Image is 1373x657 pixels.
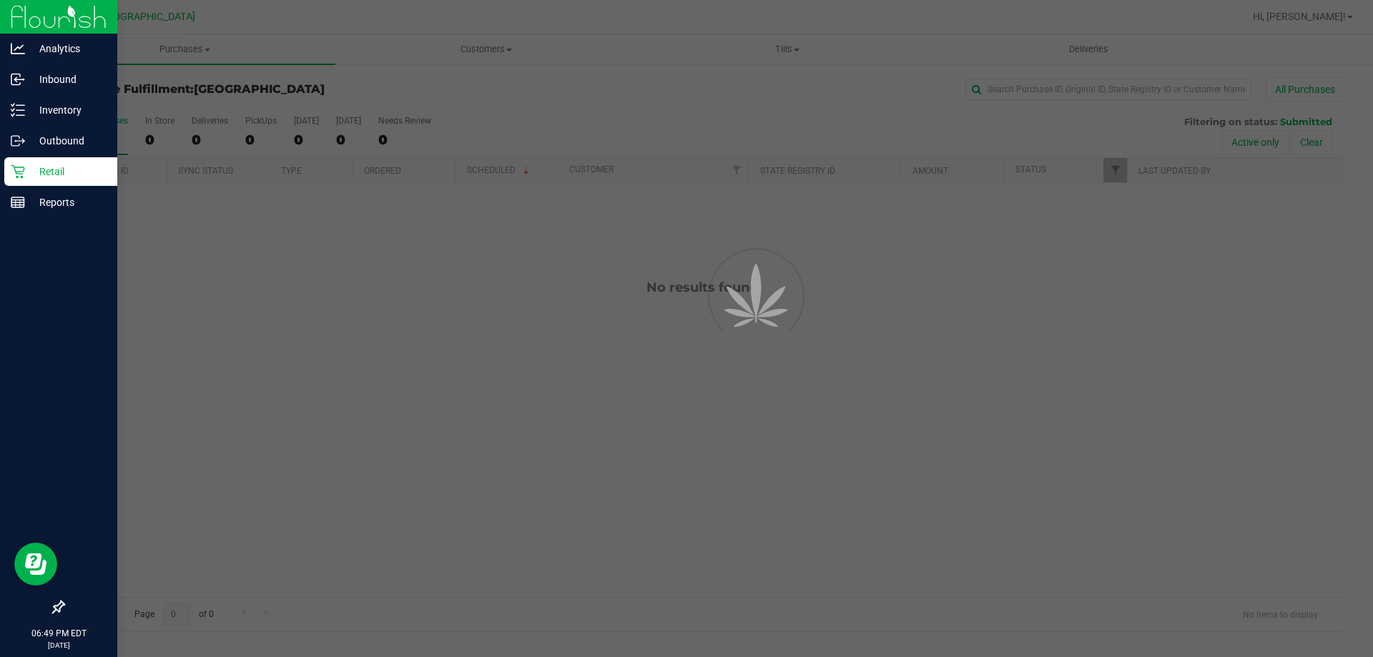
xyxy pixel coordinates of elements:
[11,103,25,117] inline-svg: Inventory
[25,40,111,57] p: Analytics
[25,71,111,88] p: Inbound
[11,164,25,179] inline-svg: Retail
[14,543,57,586] iframe: Resource center
[25,102,111,119] p: Inventory
[25,132,111,149] p: Outbound
[11,195,25,209] inline-svg: Reports
[11,41,25,56] inline-svg: Analytics
[11,72,25,87] inline-svg: Inbound
[6,627,111,640] p: 06:49 PM EDT
[25,163,111,180] p: Retail
[25,194,111,211] p: Reports
[6,640,111,651] p: [DATE]
[11,134,25,148] inline-svg: Outbound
